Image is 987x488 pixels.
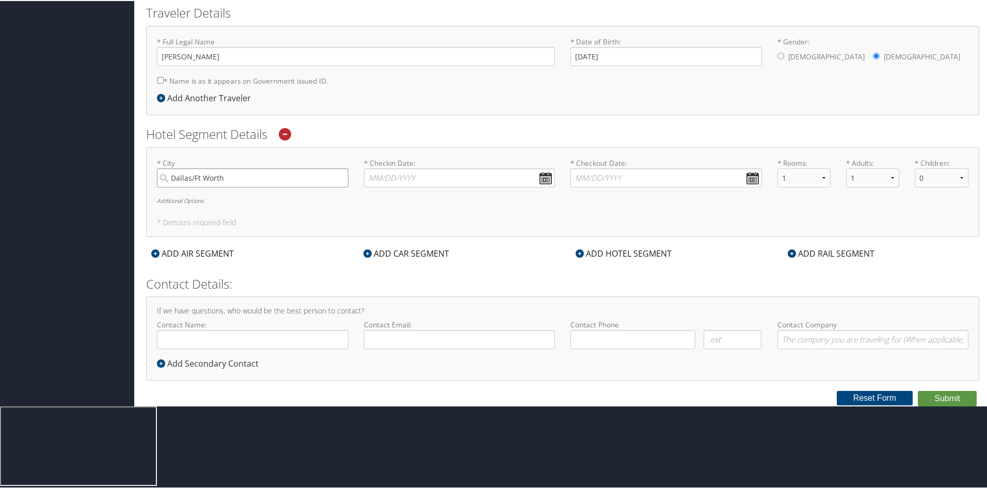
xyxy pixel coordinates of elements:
[157,36,555,65] label: * Full Legal Name
[358,246,454,259] div: ADD CAR SEGMENT
[146,3,979,21] h2: Traveler Details
[157,356,264,369] div: Add Secondary Contact
[915,157,968,167] label: * Children:
[364,157,555,186] label: * Checkin Date:
[570,157,762,186] label: * Checkout Date:
[157,218,968,225] h5: * Denotes required field
[364,167,555,186] input: * Checkin Date:
[777,319,969,348] label: Contact Company
[884,46,960,66] label: [DEMOGRAPHIC_DATA]
[157,306,968,313] h4: If we have questions, who would be the best person to contact?
[146,274,979,292] h2: Contact Details:
[570,167,762,186] input: * Checkout Date:
[846,157,899,167] label: * Adults:
[704,329,762,348] input: .ext
[146,124,979,142] h2: Hotel Segment Details
[157,46,555,65] input: * Full Legal Name
[873,52,880,58] input: * Gender:[DEMOGRAPHIC_DATA][DEMOGRAPHIC_DATA]
[157,319,348,348] label: Contact Name:
[157,91,256,103] div: Add Another Traveler
[364,329,555,348] input: Contact Email:
[777,52,784,58] input: * Gender:[DEMOGRAPHIC_DATA][DEMOGRAPHIC_DATA]
[570,36,762,65] label: * Date of Birth:
[777,329,969,348] input: Contact Company
[157,76,164,83] input: * Name is as it appears on Government issued ID.
[146,246,239,259] div: ADD AIR SEGMENT
[570,319,762,329] label: Contact Phone
[777,36,969,67] label: * Gender:
[157,197,968,202] h6: Additional Options:
[918,390,977,405] button: Submit
[837,390,913,404] button: Reset Form
[570,46,762,65] input: * Date of Birth:
[570,246,677,259] div: ADD HOTEL SEGMENT
[788,46,865,66] label: [DEMOGRAPHIC_DATA]
[157,157,348,186] label: * City
[783,246,880,259] div: ADD RAIL SEGMENT
[157,329,348,348] input: Contact Name:
[364,319,555,348] label: Contact Email:
[157,70,328,89] label: * Name is as it appears on Government issued ID.
[777,157,831,167] label: * Rooms:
